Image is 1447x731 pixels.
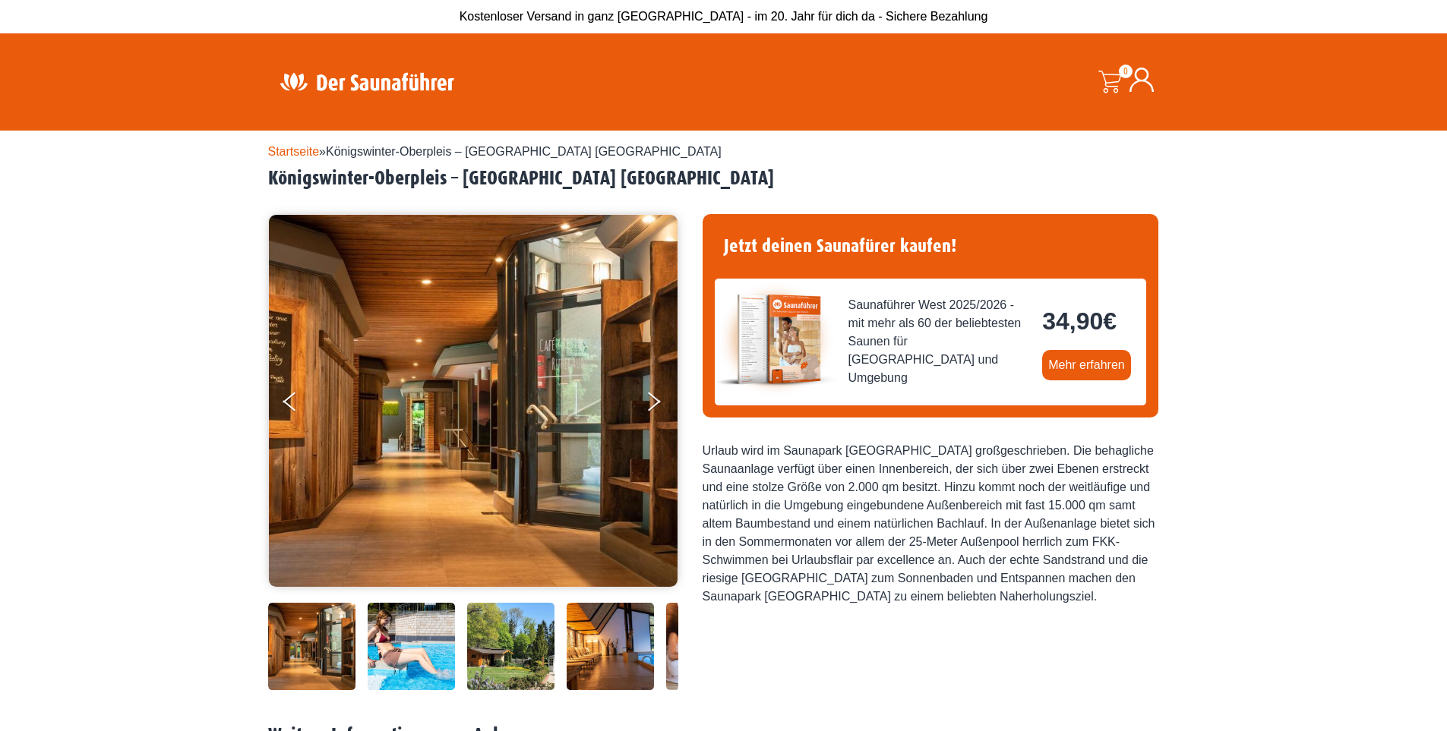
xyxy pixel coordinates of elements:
[848,296,1031,387] span: Saunaführer West 2025/2026 - mit mehr als 60 der beliebtesten Saunen für [GEOGRAPHIC_DATA] und Um...
[703,442,1158,606] div: Urlaub wird im Saunapark [GEOGRAPHIC_DATA] großgeschrieben. Die behagliche Saunaanlage verfügt üb...
[268,145,722,158] span: »
[1042,350,1131,380] a: Mehr erfahren
[268,167,1180,191] h2: Königswinter-Oberpleis – [GEOGRAPHIC_DATA] [GEOGRAPHIC_DATA]
[715,279,836,400] img: der-saunafuehrer-2025-west.jpg
[645,386,683,424] button: Next
[460,10,988,23] span: Kostenloser Versand in ganz [GEOGRAPHIC_DATA] - im 20. Jahr für dich da - Sichere Bezahlung
[326,145,722,158] span: Königswinter-Oberpleis – [GEOGRAPHIC_DATA] [GEOGRAPHIC_DATA]
[283,386,321,424] button: Previous
[1103,307,1117,335] span: €
[715,226,1146,266] h4: Jetzt deinen Saunafürer kaufen!
[268,145,320,158] a: Startseite
[1042,307,1117,335] bdi: 34,90
[1119,65,1133,78] span: 0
